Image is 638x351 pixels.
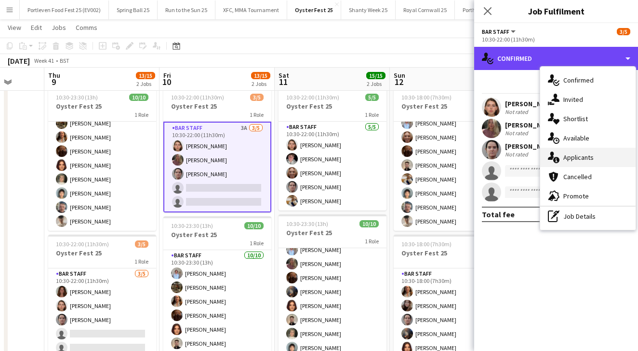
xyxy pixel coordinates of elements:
app-card-role: [PERSON_NAME][PERSON_NAME][PERSON_NAME][PERSON_NAME][PERSON_NAME][PERSON_NAME][PERSON_NAME][PERSO... [48,72,156,231]
span: 1 Role [250,111,264,118]
span: 10/10 [244,222,264,229]
span: Comms [76,23,97,32]
a: Comms [72,21,101,34]
div: Not rated [505,129,530,137]
span: View [8,23,21,32]
span: Fri [163,71,171,80]
div: 2 Jobs [367,80,385,87]
span: 13/15 [136,72,155,79]
div: 10:30-22:00 (11h30m) [482,36,630,43]
span: 10/10 [129,94,148,101]
span: Thu [48,71,60,80]
button: Royal Cornwall 25 [396,0,455,19]
span: 10:30-23:30 (13h) [171,222,213,229]
span: Week 41 [32,57,56,64]
button: Bar Staff [482,28,517,35]
h3: Oyster Fest 25 [163,230,271,239]
span: 3/5 [617,28,630,35]
a: Edit [27,21,46,34]
div: Invited [540,90,636,109]
h3: Oyster Fest 25 [48,249,156,257]
app-job-card: 10:30-23:30 (13h)10/10Oyster Fest 251 Role[PERSON_NAME][PERSON_NAME][PERSON_NAME][PERSON_NAME][PE... [48,88,156,231]
div: 2 Jobs [136,80,155,87]
div: BST [60,57,69,64]
div: Confirmed [474,47,638,70]
button: Shanty Week 25 [341,0,396,19]
span: 1 Role [134,111,148,118]
button: Portleven Food Fest 25 (EV002) [20,0,109,19]
div: [PERSON_NAME] [505,99,556,108]
span: 1 Role [250,239,264,247]
div: Total fee [482,210,515,219]
button: XFC, MMA Tournament [215,0,287,19]
div: [PERSON_NAME] [505,142,556,151]
span: 10:30-23:30 (13h) [286,220,328,227]
div: [PERSON_NAME] [505,121,556,129]
app-card-role: Bar Staff5/510:30-22:00 (11h30m)[PERSON_NAME][PERSON_NAME][PERSON_NAME][PERSON_NAME][PERSON_NAME] [279,122,386,211]
h3: Job Fulfilment [474,5,638,17]
span: 10:30-22:00 (11h30m) [56,240,109,248]
h3: Oyster Fest 25 [163,102,271,111]
div: Available [540,128,636,148]
button: Run to the Sun 25 [158,0,215,19]
div: 2 Jobs [252,80,270,87]
span: 5/5 [365,94,379,101]
button: Spring Ball 25 [109,0,158,19]
span: 1 Role [134,258,148,265]
span: 1 Role [365,111,379,118]
span: 13/15 [251,72,270,79]
h3: Oyster Fest 25 [394,102,502,111]
span: 10:30-22:00 (11h30m) [286,94,339,101]
span: 12 [392,76,405,87]
app-job-card: 10:30-18:00 (7h30m)10/10Oyster Fest 251 Role[PERSON_NAME][PERSON_NAME][PERSON_NAME][PERSON_NAME][... [394,88,502,231]
div: Not rated [505,108,530,115]
span: 10/10 [359,220,379,227]
a: View [4,21,25,34]
div: Shortlist [540,109,636,128]
div: Cancelled [540,167,636,186]
span: 3/5 [135,240,148,248]
span: Sat [279,71,289,80]
div: Promote [540,186,636,206]
span: 10:30-23:30 (13h) [56,94,98,101]
div: Applicants [540,148,636,167]
span: 3/5 [250,94,264,101]
app-job-card: 10:30-22:00 (11h30m)5/5Oyster Fest 251 RoleBar Staff5/510:30-22:00 (11h30m)[PERSON_NAME][PERSON_N... [279,88,386,211]
span: Bar Staff [482,28,509,35]
h3: Oyster Fest 25 [279,228,386,237]
span: Sun [394,71,405,80]
div: [DATE] [8,56,30,66]
app-job-card: 10:30-22:00 (11h30m)3/5Oyster Fest 251 RoleBar Staff3A3/510:30-22:00 (11h30m)[PERSON_NAME][PERSON... [163,88,271,212]
span: 10:30-22:00 (11h30m) [171,94,224,101]
button: Porthleven Food Festival 2024 [455,0,543,19]
span: 9 [47,76,60,87]
span: 10:30-18:00 (7h30m) [401,240,452,248]
span: 10:30-18:00 (7h30m) [401,94,452,101]
app-card-role: [PERSON_NAME][PERSON_NAME][PERSON_NAME][PERSON_NAME][PERSON_NAME][PERSON_NAME][PERSON_NAME][PERSO... [394,72,502,231]
span: Jobs [52,23,66,32]
h3: Oyster Fest 25 [48,102,156,111]
div: Job Details [540,207,636,226]
a: Jobs [48,21,70,34]
div: Confirmed [540,70,636,90]
span: 11 [277,76,289,87]
h3: Oyster Fest 25 [279,102,386,111]
span: 10 [162,76,171,87]
span: 1 Role [365,238,379,245]
button: Oyster Fest 25 [287,0,341,19]
span: 15/15 [366,72,385,79]
app-card-role: Bar Staff3A3/510:30-22:00 (11h30m)[PERSON_NAME][PERSON_NAME][PERSON_NAME] [163,122,271,212]
h3: Oyster Fest 25 [394,249,502,257]
div: Not rated [505,151,530,158]
span: Edit [31,23,42,32]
